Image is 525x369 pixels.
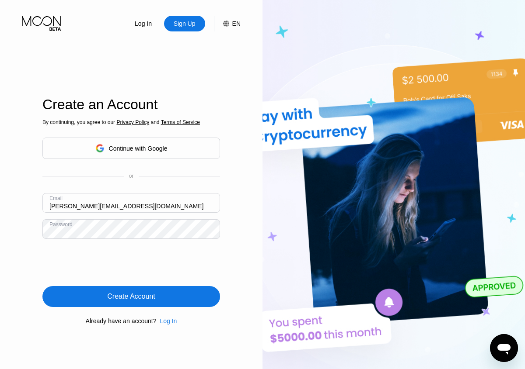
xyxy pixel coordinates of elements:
[129,173,134,179] div: or
[109,145,168,152] div: Continue with Google
[134,19,153,28] div: Log In
[123,16,164,31] div: Log In
[161,119,200,125] span: Terms of Service
[160,317,177,324] div: Log In
[490,334,518,362] iframe: Botão para abrir a janela de mensagens
[42,286,220,307] div: Create Account
[164,16,205,31] div: Sign Up
[49,221,73,228] div: Password
[107,292,155,301] div: Create Account
[116,119,149,125] span: Privacy Policy
[42,97,220,113] div: Create an Account
[214,16,241,31] div: EN
[86,317,157,324] div: Already have an account?
[42,245,175,279] iframe: reCAPTCHA
[173,19,196,28] div: Sign Up
[232,20,241,27] div: EN
[156,317,177,324] div: Log In
[49,195,63,201] div: Email
[42,119,220,125] div: By continuing, you agree to our
[149,119,161,125] span: and
[42,138,220,159] div: Continue with Google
